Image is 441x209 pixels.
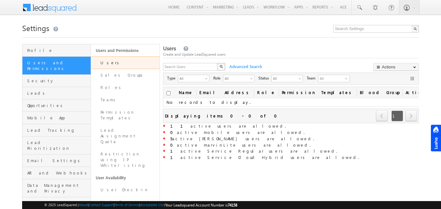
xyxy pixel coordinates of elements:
[376,111,388,121] span: prev
[333,25,419,33] input: Search Settings
[170,136,172,141] strong: 5
[307,75,318,81] span: Team
[402,87,434,98] span: Actions
[22,167,91,179] a: API and Webhooks
[170,155,180,160] strong: 1
[27,90,89,96] span: Leads
[27,115,89,121] span: Mobile App
[27,78,89,84] span: Security
[254,87,279,98] a: Role
[91,172,160,184] a: User Availability
[223,75,249,81] span: All
[170,123,190,129] strong: 11
[318,75,344,82] span: All
[91,81,160,94] a: Roles
[27,170,89,176] span: API and Webhooks
[27,103,89,108] span: Opportunities
[91,148,160,172] a: Restriction using IP Whitelisting
[91,106,160,124] a: Permission Templates
[196,87,254,98] a: Email Address
[165,112,281,119] div: Displaying items 0 - 0 of 0
[22,136,91,155] a: Lead Prioritization
[165,142,311,148] span: active marvinLite users are allowed.
[115,203,139,207] a: Terms of Service
[22,99,91,112] a: Opportunities
[279,87,357,98] span: Permission Templates
[22,155,91,167] a: Email Settings
[299,77,304,80] span: select
[163,98,434,107] td: No records to display.
[176,87,196,98] a: Name
[405,111,417,121] span: next
[22,57,91,75] a: Users and Permissions
[79,203,88,207] a: About
[376,111,388,121] a: prev
[205,77,210,80] span: select
[27,200,89,206] span: Analytics
[22,23,49,33] span: Settings
[258,75,271,81] span: Status
[165,136,314,141] span: active [PERSON_NAME] users are allowed.
[27,158,89,163] span: Email Settings
[228,203,237,207] span: 74158
[165,203,237,207] span: Your Leadsquared Account Number is
[163,52,419,57] div: Create and Update LeadSquared users
[391,111,403,121] span: 1
[22,124,91,136] a: Lead Tracking
[89,203,114,207] a: Contact Support
[27,47,89,53] span: Profile
[22,44,91,57] a: Profile
[91,44,160,56] a: Users and Permissions
[167,75,178,81] span: Type
[27,127,89,133] span: Lead Tracking
[250,77,255,80] span: select
[226,64,264,69] span: Advanced Search
[27,140,89,151] span: Lead Prioritization
[213,75,223,81] span: Role
[357,87,402,98] a: Blood Group
[272,75,298,81] span: All
[91,184,160,196] a: User Check-in
[91,69,160,81] a: Sales Groups
[163,45,176,52] span: Users
[44,202,237,208] span: © 2025 LeadSquared | | | | |
[373,63,419,71] button: Actions
[91,94,160,106] a: Teams
[140,203,164,207] a: Acceptable Use
[170,142,177,148] strong: 0
[170,148,180,154] strong: 1
[91,56,160,69] a: Users
[170,130,305,135] span: active mobile users are allowed.
[22,75,91,87] a: Security
[165,148,337,154] span: active Service Regular users are allowed.
[170,123,286,129] span: active users are allowed.
[405,111,417,121] a: next
[163,63,218,71] input: Search Users
[165,155,359,160] span: active Service Cloud Hybrid users are allowed.
[170,130,177,135] strong: 0
[22,112,91,124] a: Mobile App
[22,87,91,99] a: Leads
[91,124,160,148] a: Lead Assignment Quota
[27,182,89,194] span: Data Management and Privacy
[178,75,204,81] span: All
[22,179,91,197] a: Data Management and Privacy
[27,60,89,71] span: Users and Permissions
[220,65,223,68] img: Search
